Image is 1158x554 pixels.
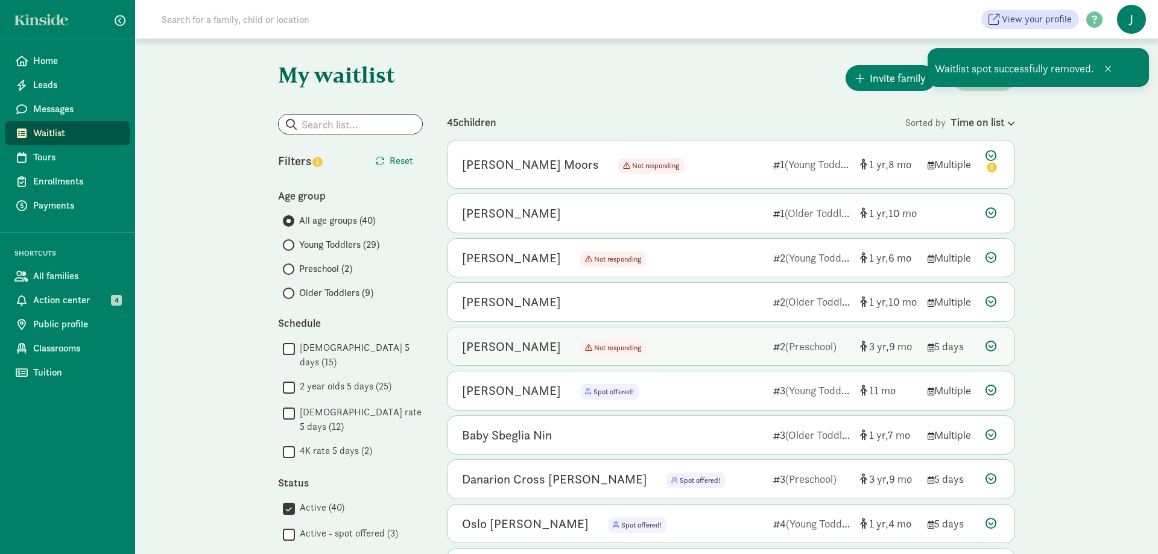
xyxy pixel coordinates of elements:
[773,338,850,354] div: 2
[870,70,926,86] span: Invite family
[785,428,859,442] span: (Older Toddlers)
[5,145,130,169] a: Tours
[869,295,888,309] span: 1
[869,472,889,486] span: 3
[785,295,859,309] span: (Older Toddlers)
[773,156,850,172] div: 1
[154,7,493,31] input: Search for a family, child or location
[951,114,1015,130] div: Time on list
[928,471,976,487] div: 5 days
[462,470,647,489] div: Danarion Cross Pinkney
[888,428,910,442] span: 7
[295,405,423,434] label: [DEMOGRAPHIC_DATA] rate 5 days (12)
[786,517,862,530] span: (Young Toddlers)
[111,295,122,306] span: 4
[594,254,641,264] span: Not responding
[846,65,935,91] button: Invite family
[785,251,861,265] span: (Young Toddlers)
[1098,496,1158,554] div: Chat Widget
[594,343,641,353] span: Not responding
[869,383,896,397] span: 11
[33,317,121,332] span: Public profile
[785,206,859,220] span: (Older Toddlers)
[888,517,911,530] span: 4
[860,338,918,354] div: [object Object]
[773,471,850,487] div: 3
[869,157,888,171] span: 1
[860,250,918,266] div: [object Object]
[981,10,1079,29] a: View your profile
[928,338,976,354] div: 5 days
[5,169,130,194] a: Enrollments
[33,78,121,92] span: Leads
[593,387,634,397] span: Spot offered!
[785,472,837,486] span: (Preschool)
[462,381,561,400] div: Otto Huber
[278,315,423,331] div: Schedule
[608,517,666,533] span: Spot offered!
[447,114,905,130] div: 45 children
[869,206,888,220] span: 1
[860,427,918,443] div: [object Object]
[5,264,130,288] a: All families
[299,213,375,228] span: All age groups (40)
[5,288,130,312] a: Action center 4
[462,155,599,174] div: Crosby Moors
[666,473,725,488] span: Spot offered!
[365,149,423,173] button: Reset
[462,426,552,445] div: Baby Sbeglia Nin
[33,341,121,356] span: Classrooms
[869,339,889,353] span: 3
[462,514,589,534] div: Oslo Tupper-Grove
[295,444,372,458] label: 4K rate 5 days (2)
[299,286,373,300] span: Older Toddlers (9)
[888,251,911,265] span: 6
[5,194,130,218] a: Payments
[580,340,646,356] span: Not responding
[5,336,130,360] a: Classrooms
[580,251,646,267] span: Not responding
[5,49,130,73] a: Home
[785,383,861,397] span: (Young Toddlers)
[462,292,561,312] div: Oscar O’Connor
[5,312,130,336] a: Public profile
[299,262,352,276] span: Preschool (2)
[928,294,976,310] div: Multiple
[860,294,918,310] div: [object Object]
[928,250,976,266] div: Multiple
[860,156,918,172] div: [object Object]
[869,517,888,530] span: 1
[905,114,1015,130] div: Sorted by
[928,427,976,443] div: Multiple
[773,294,850,310] div: 2
[5,121,130,145] a: Waitlist
[785,157,861,171] span: (Young Toddlers)
[773,250,850,266] div: 2
[889,472,912,486] span: 9
[773,382,850,398] div: 3
[869,428,888,442] span: 1
[860,471,918,487] div: [object Object]
[5,360,130,385] a: Tuition
[33,174,121,189] span: Enrollments
[278,152,350,170] div: Filters
[33,293,121,307] span: Action center
[889,339,912,353] span: 9
[295,341,423,370] label: [DEMOGRAPHIC_DATA] 5 days (15)
[888,206,917,220] span: 10
[33,269,121,283] span: All families
[773,205,850,221] div: 1
[621,520,662,530] span: Spot offered!
[462,204,561,223] div: Theo Hardin
[33,365,121,380] span: Tuition
[462,248,561,268] div: Calvin Schmale
[869,251,888,265] span: 1
[632,161,679,171] span: Not responding
[33,150,121,165] span: Tours
[860,205,918,221] div: [object Object]
[1002,12,1072,27] span: View your profile
[462,337,561,356] div: Ari Ingebrigtson
[618,158,684,174] span: Not responding
[295,526,398,541] label: Active - spot offered (3)
[773,427,850,443] div: 3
